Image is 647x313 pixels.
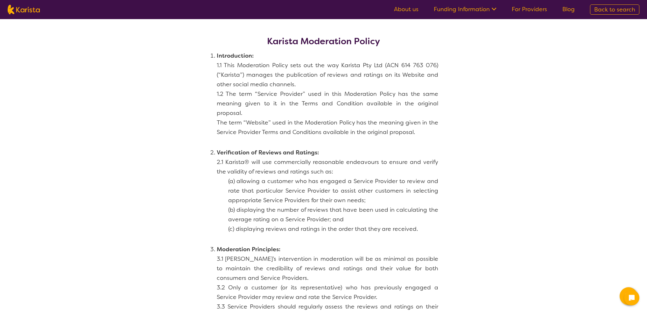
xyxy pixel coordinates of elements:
[512,5,547,13] a: For Providers
[217,245,280,253] b: Moderation Principles:
[217,89,438,137] p: 1.2 The term “Service Provider” used in this Moderation Policy has the same meaning given to it i...
[394,5,418,13] a: About us
[267,36,380,47] h2: Karista Moderation Policy
[217,52,254,60] b: Introduction:
[228,176,438,205] li: (a) allowing a customer who has engaged a Service Provider to review and rate that particular Ser...
[217,60,438,89] p: 1.1 This Moderation Policy sets out the way Karista Pty Ltd (ACN 614 763 076) (“Karista”) manages...
[217,157,438,176] p: 2.1 Karista® will use commercially reasonable endeavours to ensure and verify the validity of rev...
[434,5,496,13] a: Funding Information
[228,224,438,234] li: (c) displaying reviews and ratings in the order that they are received.
[562,5,575,13] a: Blog
[8,5,40,14] img: Karista logo
[590,4,639,15] a: Back to search
[217,254,438,283] p: 3.1 [PERSON_NAME]’s intervention in moderation will be as minimal as possible to maintain the cre...
[620,287,637,305] button: Channel Menu
[217,283,438,302] p: 3.2 Only a customer (or its representative) who has previously engaged a Service Provider may rev...
[217,149,319,156] b: Verification of Reviews and Ratings:
[594,6,635,13] span: Back to search
[228,205,438,224] li: (b) displaying the number of reviews that have been used in calculating the average rating on a S...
